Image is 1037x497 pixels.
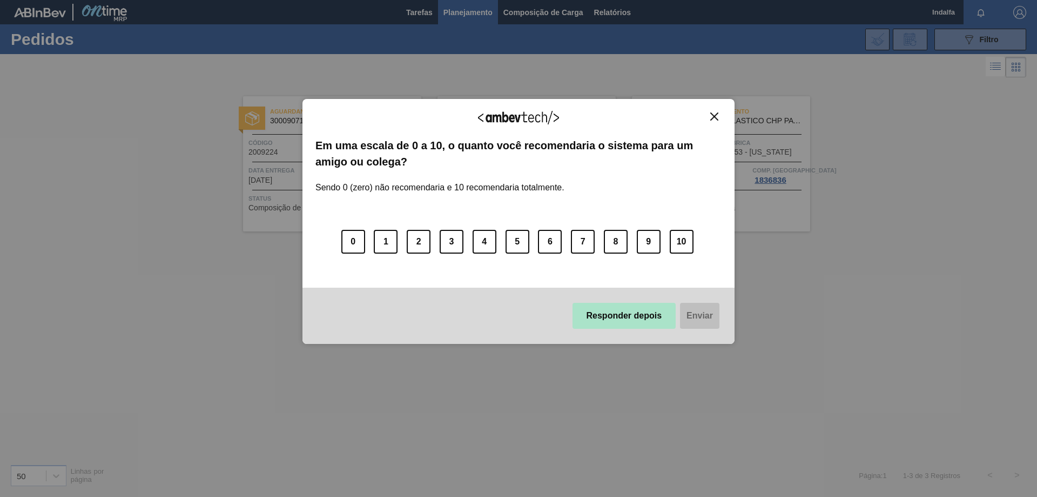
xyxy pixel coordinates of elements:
[341,230,365,254] button: 0
[440,230,463,254] button: 3
[707,112,722,121] button: Close
[374,230,398,254] button: 1
[478,111,559,124] img: Logo Ambevtech
[573,303,676,329] button: Responder depois
[571,230,595,254] button: 7
[407,230,430,254] button: 2
[473,230,496,254] button: 4
[538,230,562,254] button: 6
[315,170,564,193] label: Sendo 0 (zero) não recomendaria e 10 recomendaria totalmente.
[670,230,693,254] button: 10
[604,230,628,254] button: 8
[710,112,718,121] img: Close
[637,230,661,254] button: 9
[315,137,722,170] label: Em uma escala de 0 a 10, o quanto você recomendaria o sistema para um amigo ou colega?
[506,230,529,254] button: 5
